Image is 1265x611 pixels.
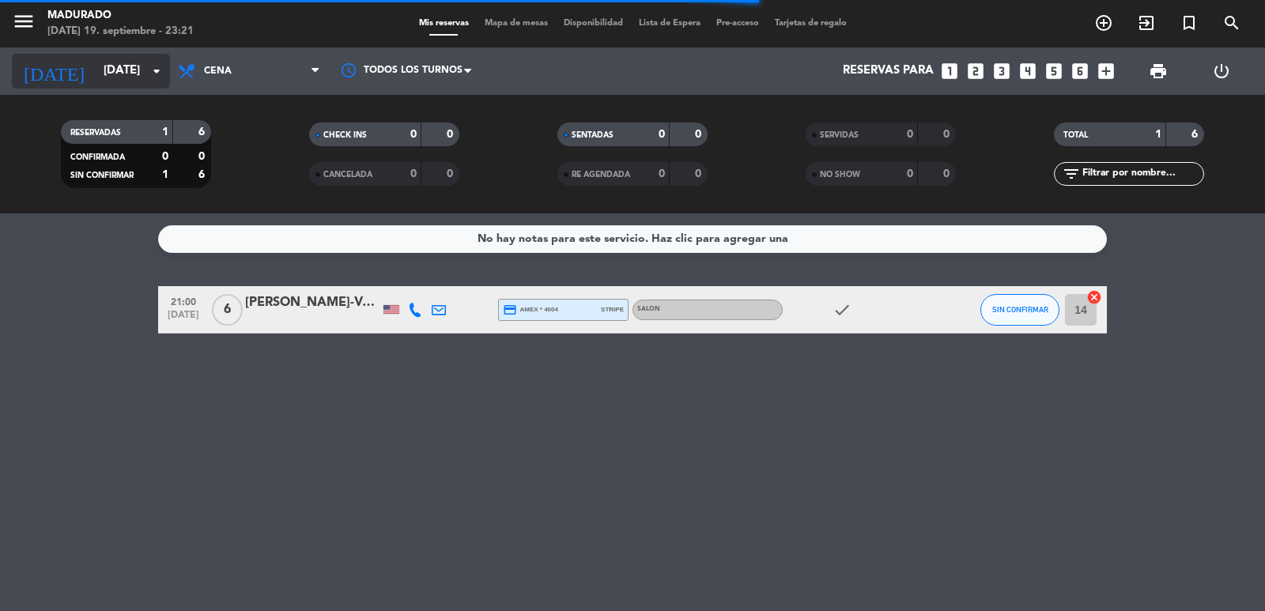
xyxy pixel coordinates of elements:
[478,230,788,248] div: No hay notas para este servicio. Haz clic para agregar una
[833,300,852,319] i: check
[1180,13,1199,32] i: turned_in_not
[1044,61,1064,81] i: looks_5
[1063,131,1088,139] span: TOTAL
[70,153,125,161] span: CONFIRMADA
[198,169,208,180] strong: 6
[162,126,168,138] strong: 1
[695,168,704,179] strong: 0
[12,9,36,33] i: menu
[162,169,168,180] strong: 1
[1155,129,1161,140] strong: 1
[1212,62,1231,81] i: power_settings_new
[1096,61,1116,81] i: add_box
[212,294,243,326] span: 6
[245,292,379,313] div: [PERSON_NAME]-Volshin
[820,171,860,179] span: NO SHOW
[1062,164,1081,183] i: filter_list
[47,24,194,40] div: [DATE] 19. septiembre - 23:21
[695,129,704,140] strong: 0
[708,19,767,28] span: Pre-acceso
[991,61,1012,81] i: looks_3
[572,131,614,139] span: SENTADAS
[1190,47,1253,95] div: LOG OUT
[992,305,1048,314] span: SIN CONFIRMAR
[447,129,456,140] strong: 0
[1149,62,1168,81] span: print
[164,310,203,328] span: [DATE]
[410,168,417,179] strong: 0
[447,168,456,179] strong: 0
[162,151,168,162] strong: 0
[323,131,367,139] span: CHECK INS
[943,129,953,140] strong: 0
[204,66,232,77] span: Cena
[659,168,665,179] strong: 0
[631,19,708,28] span: Lista de Espera
[556,19,631,28] span: Disponibilidad
[70,129,121,137] span: RESERVADAS
[70,172,134,179] span: SIN CONFIRMAR
[572,171,630,179] span: RE AGENDADA
[1070,61,1090,81] i: looks_6
[1222,13,1241,32] i: search
[1191,129,1201,140] strong: 6
[820,131,859,139] span: SERVIDAS
[47,8,194,24] div: Madurado
[601,304,624,315] span: stripe
[939,61,960,81] i: looks_one
[843,64,934,78] span: Reservas para
[323,171,372,179] span: CANCELADA
[1018,61,1038,81] i: looks_4
[965,61,986,81] i: looks_two
[659,129,665,140] strong: 0
[767,19,855,28] span: Tarjetas de regalo
[198,126,208,138] strong: 6
[980,294,1059,326] button: SIN CONFIRMAR
[198,151,208,162] strong: 0
[943,168,953,179] strong: 0
[12,54,96,89] i: [DATE]
[503,303,558,317] span: amex * 4004
[410,129,417,140] strong: 0
[12,9,36,39] button: menu
[1137,13,1156,32] i: exit_to_app
[503,303,517,317] i: credit_card
[477,19,556,28] span: Mapa de mesas
[907,129,913,140] strong: 0
[907,168,913,179] strong: 0
[1086,289,1102,305] i: cancel
[1094,13,1113,32] i: add_circle_outline
[1081,165,1203,183] input: Filtrar por nombre...
[164,292,203,310] span: 21:00
[411,19,477,28] span: Mis reservas
[637,306,660,312] span: SALON
[147,62,166,81] i: arrow_drop_down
